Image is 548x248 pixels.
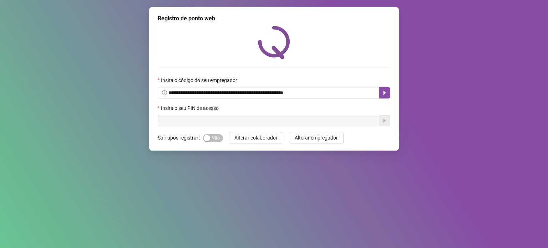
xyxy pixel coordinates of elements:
span: Alterar empregador [295,134,338,142]
span: caret-right [382,90,387,96]
label: Insira o seu PIN de acesso [158,104,223,112]
button: Alterar empregador [289,132,344,143]
span: Alterar colaborador [234,134,278,142]
div: Registro de ponto web [158,14,390,23]
span: info-circle [162,90,167,95]
button: Alterar colaborador [229,132,283,143]
img: QRPoint [258,26,290,59]
label: Insira o código do seu empregador [158,76,242,84]
label: Sair após registrar [158,132,203,143]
